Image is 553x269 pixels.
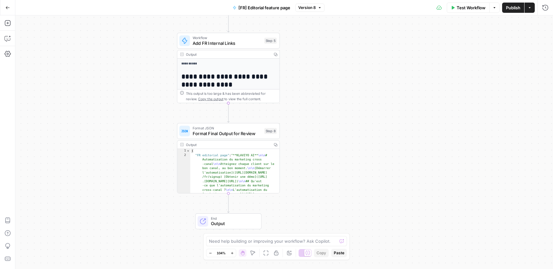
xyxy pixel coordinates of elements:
span: Add FR Internal Links [193,40,262,46]
span: Copy the output [198,97,223,101]
span: Copy [317,250,326,256]
span: 104% [217,250,226,256]
div: Output [186,142,269,147]
div: EndOutput [177,213,280,229]
span: Workflow [193,35,262,41]
g: Edge from step_8 to end [228,193,229,213]
span: [FR] Editorial feature page [238,4,290,11]
span: Output [211,220,256,227]
button: [FR] Editorial feature page [229,3,294,13]
span: Paste [334,250,344,256]
button: Publish [502,3,524,13]
span: Toggle code folding, rows 1 through 3 [186,149,190,153]
g: Edge from step_5 to step_8 [228,103,229,122]
div: This output is too large & has been abbreviated for review. to view the full content. [186,91,277,102]
span: Format JSON [193,125,262,131]
div: Format JSONFormat Final Output for ReviewStep 8Output{ "FR editorial page":"**KLAVIYO AI**\n\n# A... [177,123,280,193]
span: Test Workflow [457,4,485,11]
div: Step 8 [264,128,277,134]
span: End [211,216,256,221]
div: Step 5 [264,38,277,44]
g: Edge from step_4 to step_5 [228,13,229,32]
span: Version 8 [298,5,316,11]
button: Copy [314,249,329,257]
button: Test Workflow [447,3,489,13]
button: Paste [331,249,347,257]
div: Output [186,52,269,57]
div: 1 [177,149,190,153]
span: Publish [506,4,520,11]
span: Format Final Output for Review [193,130,262,137]
button: Version 8 [295,4,325,12]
